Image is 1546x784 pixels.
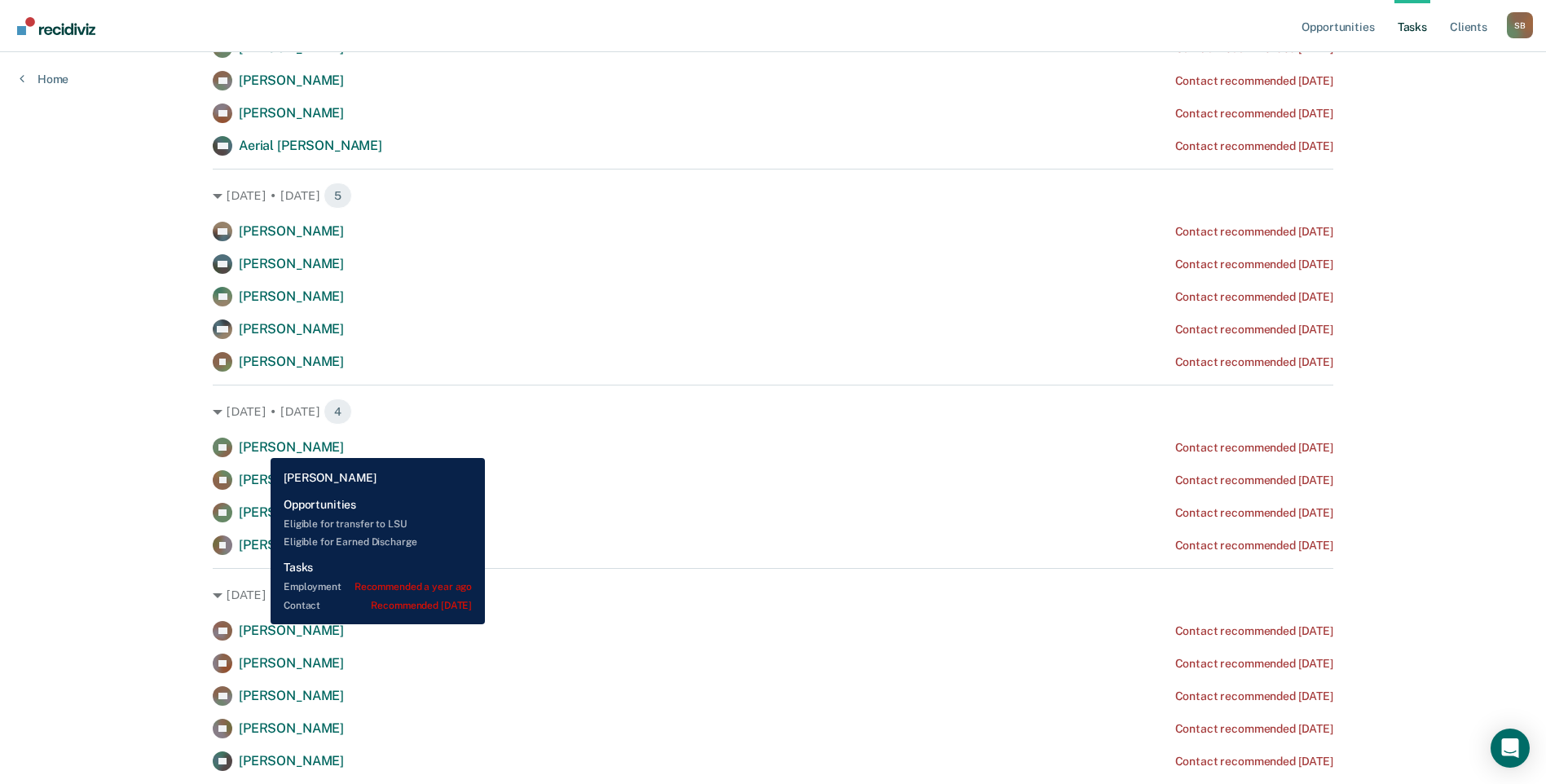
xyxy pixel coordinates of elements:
div: Contact recommended [DATE] [1175,258,1333,271]
div: Contact recommended [DATE] [1175,74,1333,88]
span: [PERSON_NAME] [239,537,344,553]
span: [PERSON_NAME] [239,223,344,239]
span: [PERSON_NAME] [239,753,344,769]
span: [PERSON_NAME] [239,73,344,88]
div: Contact recommended [DATE] [1175,107,1333,121]
img: Recidiviz [17,17,95,35]
div: Contact recommended [DATE] [1175,225,1333,239]
div: Contact recommended [DATE] [1175,290,1333,304]
span: Aerial [PERSON_NAME] [239,138,382,153]
span: [PERSON_NAME] [239,439,344,455]
div: Contact recommended [DATE] [1175,506,1333,520]
div: Contact recommended [DATE] [1175,139,1333,153]
div: Contact recommended [DATE] [1175,539,1333,553]
span: 5 [324,582,352,608]
span: [PERSON_NAME] [239,354,344,369]
div: Contact recommended [DATE] [1175,689,1333,703]
span: [PERSON_NAME] [239,40,344,55]
span: [PERSON_NAME] [239,105,344,121]
div: S B [1507,12,1533,38]
div: Contact recommended [DATE] [1175,722,1333,736]
span: [PERSON_NAME] [239,720,344,736]
div: Contact recommended [DATE] [1175,441,1333,455]
div: [DATE] • [DATE] 4 [213,399,1333,425]
div: [DATE] • [DATE] 5 [213,183,1333,209]
div: Contact recommended [DATE] [1175,624,1333,638]
span: [PERSON_NAME] [239,655,344,671]
span: [PERSON_NAME] [239,256,344,271]
a: Home [20,72,68,86]
span: [PERSON_NAME] [239,321,344,337]
div: Open Intercom Messenger [1491,729,1530,768]
span: 5 [324,183,352,209]
div: [DATE] • [DATE] 5 [213,582,1333,608]
span: [PERSON_NAME] [239,472,344,487]
span: [PERSON_NAME] [239,688,344,703]
span: [PERSON_NAME] [239,504,344,520]
button: Profile dropdown button [1507,12,1533,38]
div: Contact recommended [DATE] [1175,755,1333,769]
div: Contact recommended [DATE] [1175,323,1333,337]
div: Contact recommended [DATE] [1175,355,1333,369]
div: Contact recommended [DATE] [1175,473,1333,487]
span: [PERSON_NAME] [239,288,344,304]
div: Contact recommended [DATE] [1175,657,1333,671]
span: [PERSON_NAME] [239,623,344,638]
span: 4 [324,399,352,425]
